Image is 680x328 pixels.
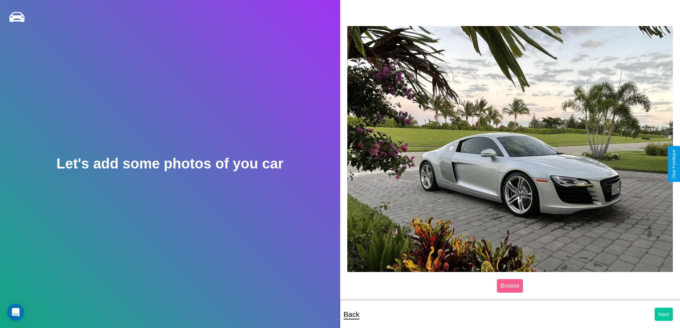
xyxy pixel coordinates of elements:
[347,26,673,272] img: posted
[671,150,676,178] div: Give Feedback
[7,304,24,321] iframe: Intercom live chat
[56,156,283,172] h2: Let's add some photos of you car
[655,308,673,321] button: Next
[497,279,523,293] label: Browse
[344,308,359,321] p: Back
